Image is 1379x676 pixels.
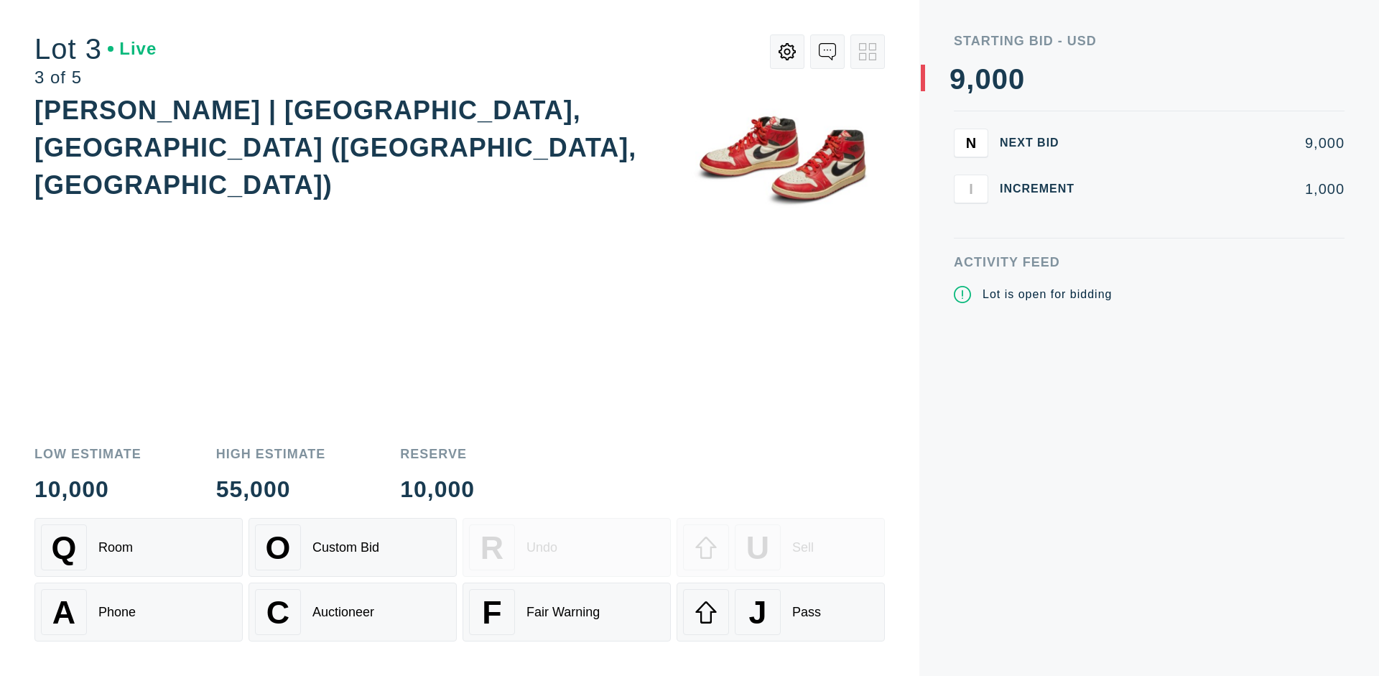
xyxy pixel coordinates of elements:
[34,448,141,460] div: Low Estimate
[312,540,379,555] div: Custom Bid
[463,583,671,642] button: FFair Warning
[34,478,141,501] div: 10,000
[216,448,326,460] div: High Estimate
[249,518,457,577] button: OCustom Bid
[1000,183,1086,195] div: Increment
[526,540,557,555] div: Undo
[52,594,75,631] span: A
[1097,136,1345,150] div: 9,000
[52,529,77,566] span: Q
[983,286,1112,303] div: Lot is open for bidding
[34,69,157,86] div: 3 of 5
[266,529,291,566] span: O
[748,594,766,631] span: J
[966,134,976,151] span: N
[792,605,821,620] div: Pass
[526,605,600,620] div: Fair Warning
[975,65,991,93] div: 0
[792,540,814,555] div: Sell
[98,605,136,620] div: Phone
[954,34,1345,47] div: Starting Bid - USD
[312,605,374,620] div: Auctioneer
[482,594,501,631] span: F
[954,129,988,157] button: N
[954,256,1345,269] div: Activity Feed
[34,34,157,63] div: Lot 3
[108,40,157,57] div: Live
[249,583,457,642] button: CAuctioneer
[216,478,326,501] div: 55,000
[677,518,885,577] button: USell
[746,529,769,566] span: U
[1000,137,1086,149] div: Next Bid
[1097,182,1345,196] div: 1,000
[1008,65,1025,93] div: 0
[463,518,671,577] button: RUndo
[400,448,475,460] div: Reserve
[954,175,988,203] button: I
[400,478,475,501] div: 10,000
[677,583,885,642] button: JPass
[34,96,636,200] div: [PERSON_NAME] | [GEOGRAPHIC_DATA], [GEOGRAPHIC_DATA] ([GEOGRAPHIC_DATA], [GEOGRAPHIC_DATA])
[34,518,243,577] button: QRoom
[969,180,973,197] span: I
[966,65,975,352] div: ,
[480,529,503,566] span: R
[34,583,243,642] button: APhone
[949,65,966,93] div: 9
[992,65,1008,93] div: 0
[266,594,289,631] span: C
[98,540,133,555] div: Room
